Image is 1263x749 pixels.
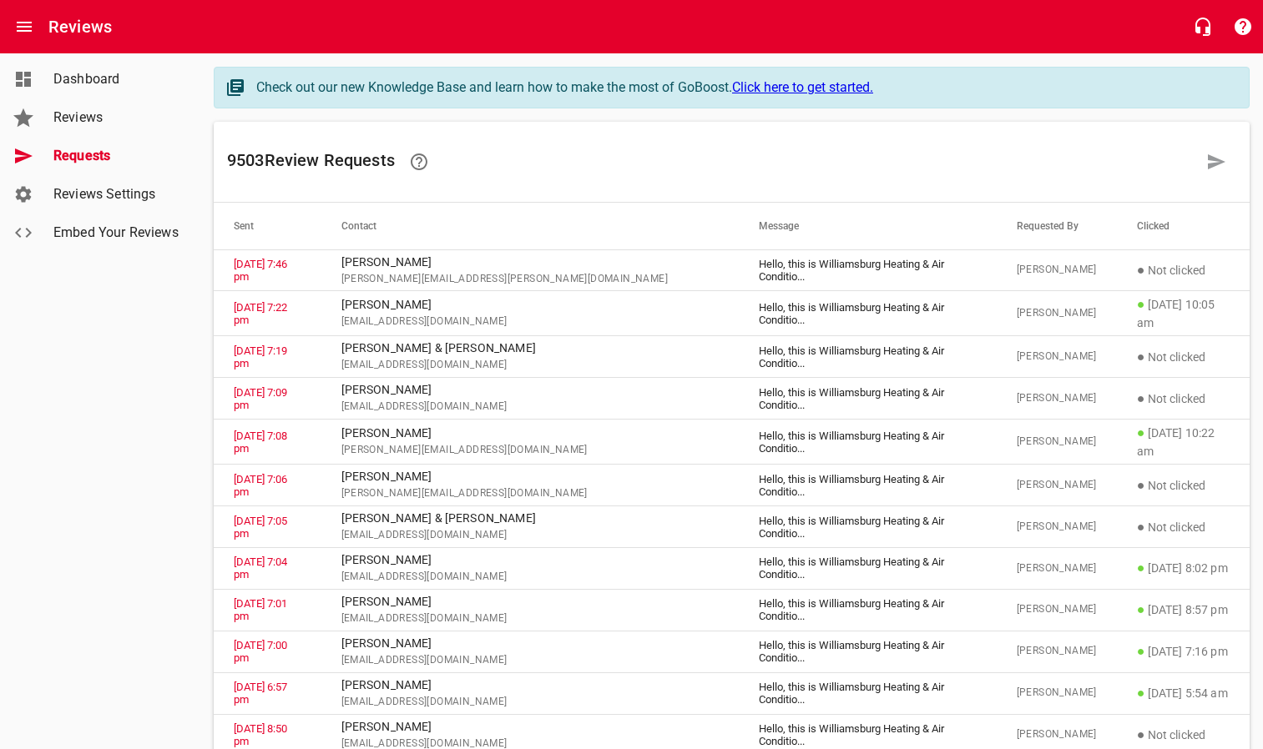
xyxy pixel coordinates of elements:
span: [PERSON_NAME] [1017,305,1097,322]
p: Not clicked [1137,475,1230,495]
p: [PERSON_NAME] [341,593,719,611]
a: [DATE] 7:04 pm [234,555,287,581]
span: ● [1137,349,1145,364]
p: [DATE] 10:22 am [1137,423,1230,460]
span: [PERSON_NAME] [1017,643,1097,660]
a: [DATE] 7:01 pm [234,597,287,622]
span: [PERSON_NAME][EMAIL_ADDRESS][PERSON_NAME][DOMAIN_NAME] [341,271,719,288]
span: ● [1137,425,1145,440]
span: [PERSON_NAME] [1017,601,1097,618]
p: [DATE] 5:54 am [1137,683,1230,703]
td: Hello, this is Williamsburg Heating & Air Conditio ... [739,672,997,714]
td: Hello, this is Williamsburg Heating & Air Conditio ... [739,291,997,336]
td: Hello, this is Williamsburg Heating & Air Conditio ... [739,465,997,506]
td: Hello, this is Williamsburg Heating & Air Conditio ... [739,249,997,291]
p: [PERSON_NAME] [341,718,719,736]
span: ● [1137,685,1145,701]
a: Click here to get started. [732,79,873,95]
h6: 9503 Review Request s [227,142,1196,182]
span: [PERSON_NAME] [1017,726,1097,743]
p: [DATE] 8:02 pm [1137,558,1230,578]
div: Check out our new Knowledge Base and learn how to make the most of GoBoost. [256,78,1232,98]
p: [PERSON_NAME] [341,635,719,652]
p: Not clicked [1137,725,1230,745]
span: [EMAIL_ADDRESS][DOMAIN_NAME] [341,694,719,711]
span: [EMAIL_ADDRESS][DOMAIN_NAME] [341,652,719,669]
a: [DATE] 7:05 pm [234,515,287,540]
a: [DATE] 7:00 pm [234,639,287,664]
button: Live Chat [1183,7,1223,47]
span: [PERSON_NAME] [1017,349,1097,365]
td: Hello, this is Williamsburg Heating & Air Conditio ... [739,336,997,378]
span: [PERSON_NAME] [1017,560,1097,577]
a: [DATE] 7:46 pm [234,258,287,283]
th: Requested By [997,203,1117,249]
span: ● [1137,726,1145,742]
span: [PERSON_NAME] [1017,262,1097,279]
span: [PERSON_NAME][EMAIL_ADDRESS][DOMAIN_NAME] [341,442,719,459]
a: [DATE] 7:09 pm [234,386,287,411]
a: [DATE] 7:08 pm [234,430,287,455]
th: Clicked [1117,203,1250,249]
span: ● [1137,560,1145,576]
td: Hello, this is Williamsburg Heating & Air Conditio ... [739,631,997,672]
h6: Reviews [48,13,112,40]
span: [PERSON_NAME] [1017,434,1097,450]
span: Embed Your Reviews [53,223,180,243]
th: Contact [321,203,739,249]
p: [PERSON_NAME] [341,254,719,271]
span: Reviews Settings [53,184,180,204]
p: Not clicked [1137,347,1230,367]
p: [PERSON_NAME] [341,425,719,442]
a: [DATE] 6:57 pm [234,681,287,706]
p: Not clicked [1137,389,1230,409]
p: [DATE] 7:16 pm [1137,641,1230,661]
span: Dashboard [53,69,180,89]
td: Hello, this is Williamsburg Heating & Air Conditio ... [739,589,997,631]
span: ● [1137,519,1145,535]
p: [PERSON_NAME] [341,296,719,314]
span: Reviews [53,108,180,128]
p: Not clicked [1137,260,1230,280]
td: Hello, this is Williamsburg Heating & Air Conditio ... [739,420,997,465]
span: [EMAIL_ADDRESS][DOMAIN_NAME] [341,399,719,415]
span: ● [1137,262,1145,278]
td: Hello, this is Williamsburg Heating & Air Conditio ... [739,506,997,548]
p: [PERSON_NAME] & [PERSON_NAME] [341,510,719,527]
a: [DATE] 7:19 pm [234,344,287,369]
span: ● [1137,390,1145,406]
td: Hello, this is Williamsburg Heating & Air Conditio ... [739,548,997,590]
a: [DATE] 7:22 pm [234,301,287,326]
span: [EMAIL_ADDRESS][DOMAIN_NAME] [341,569,719,586]
button: Open drawer [4,7,44,47]
a: [DATE] 8:50 pm [234,722,287,747]
span: [EMAIL_ADDRESS][DOMAIN_NAME] [341,527,719,544]
span: [PERSON_NAME] [1017,685,1097,701]
span: [EMAIL_ADDRESS][DOMAIN_NAME] [341,611,719,627]
a: Learn how requesting reviews can improve your online presence [399,142,439,182]
span: [PERSON_NAME] [1017,390,1097,407]
p: [PERSON_NAME] [341,676,719,694]
p: [PERSON_NAME] & [PERSON_NAME] [341,339,719,357]
span: ● [1137,296,1145,312]
th: Sent [214,203,321,249]
span: [PERSON_NAME] [1017,477,1097,494]
p: [PERSON_NAME] [341,551,719,569]
p: [PERSON_NAME] [341,381,719,399]
span: ● [1137,601,1145,617]
p: [PERSON_NAME] [341,468,719,485]
span: [PERSON_NAME] [1017,519,1097,535]
td: Hello, this is Williamsburg Heating & Air Conditio ... [739,378,997,420]
span: ● [1137,643,1145,659]
th: Message [739,203,997,249]
p: Not clicked [1137,517,1230,537]
button: Support Portal [1223,7,1263,47]
span: [PERSON_NAME][EMAIL_ADDRESS][DOMAIN_NAME] [341,485,719,502]
span: Requests [53,146,180,166]
span: ● [1137,477,1145,493]
a: [DATE] 7:06 pm [234,473,287,498]
span: [EMAIL_ADDRESS][DOMAIN_NAME] [341,357,719,374]
p: [DATE] 10:05 am [1137,294,1230,332]
a: Request a review [1196,142,1236,182]
span: [EMAIL_ADDRESS][DOMAIN_NAME] [341,314,719,330]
